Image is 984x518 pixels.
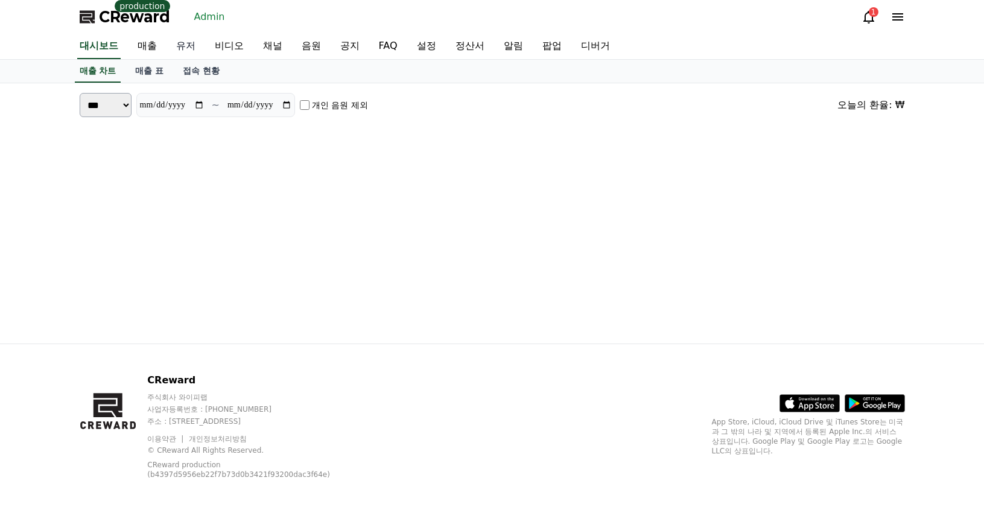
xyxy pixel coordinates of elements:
[75,60,121,83] a: 매출 차트
[147,460,340,479] p: CReward production (b4397d5956eb22f7b73d0b3421f93200dac3f64e)
[167,34,205,59] a: 유저
[407,34,446,59] a: 설정
[147,446,359,455] p: © CReward All Rights Reserved.
[189,435,247,443] a: 개인정보처리방침
[99,7,170,27] span: CReward
[31,401,52,411] span: Home
[80,383,156,413] a: Messages
[494,34,533,59] a: 알림
[128,34,167,59] a: 매출
[212,98,220,112] p: ~
[253,34,292,59] a: 채널
[147,392,359,402] p: 주식회사 와이피랩
[156,383,232,413] a: Settings
[4,383,80,413] a: Home
[533,34,571,59] a: 팝업
[179,401,208,411] span: Settings
[446,34,494,59] a: 정산서
[173,60,229,83] a: 접속 현황
[571,34,620,59] a: 디버거
[147,373,359,388] p: CReward
[77,34,121,59] a: 대시보드
[189,7,230,27] a: Admin
[312,99,368,111] label: 개인 음원 제외
[147,404,359,414] p: 사업자등록번호 : [PHONE_NUMBER]
[125,60,173,83] a: 매출 표
[837,98,904,112] div: 오늘의 환율: ₩
[862,10,876,24] a: 1
[869,7,878,17] div: 1
[331,34,369,59] a: 공지
[147,417,359,426] p: 주소 : [STREET_ADDRESS]
[205,34,253,59] a: 비디오
[100,401,136,411] span: Messages
[369,34,407,59] a: FAQ
[292,34,331,59] a: 음원
[712,417,905,456] p: App Store, iCloud, iCloud Drive 및 iTunes Store는 미국과 그 밖의 나라 및 지역에서 등록된 Apple Inc.의 서비스 상표입니다. Goo...
[80,7,170,27] a: CReward
[147,435,185,443] a: 이용약관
